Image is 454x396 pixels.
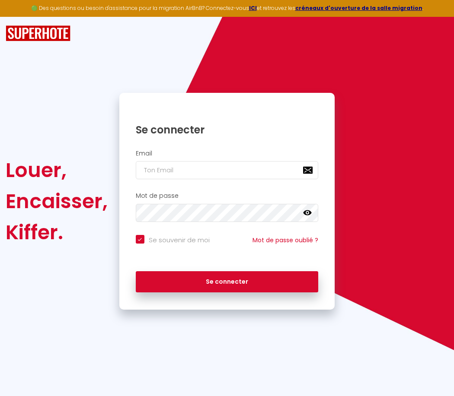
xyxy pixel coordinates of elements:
a: Mot de passe oublié ? [253,236,318,244]
img: SuperHote logo [6,25,70,41]
div: Encaisser, [6,186,108,217]
div: Louer, [6,155,108,186]
h2: Email [136,150,319,157]
a: ICI [249,4,257,12]
input: Ton Email [136,161,319,179]
h1: Se connecter [136,123,319,136]
div: Kiffer. [6,217,108,248]
button: Se connecter [136,271,319,293]
a: créneaux d'ouverture de la salle migration [295,4,422,12]
h2: Mot de passe [136,192,319,200]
